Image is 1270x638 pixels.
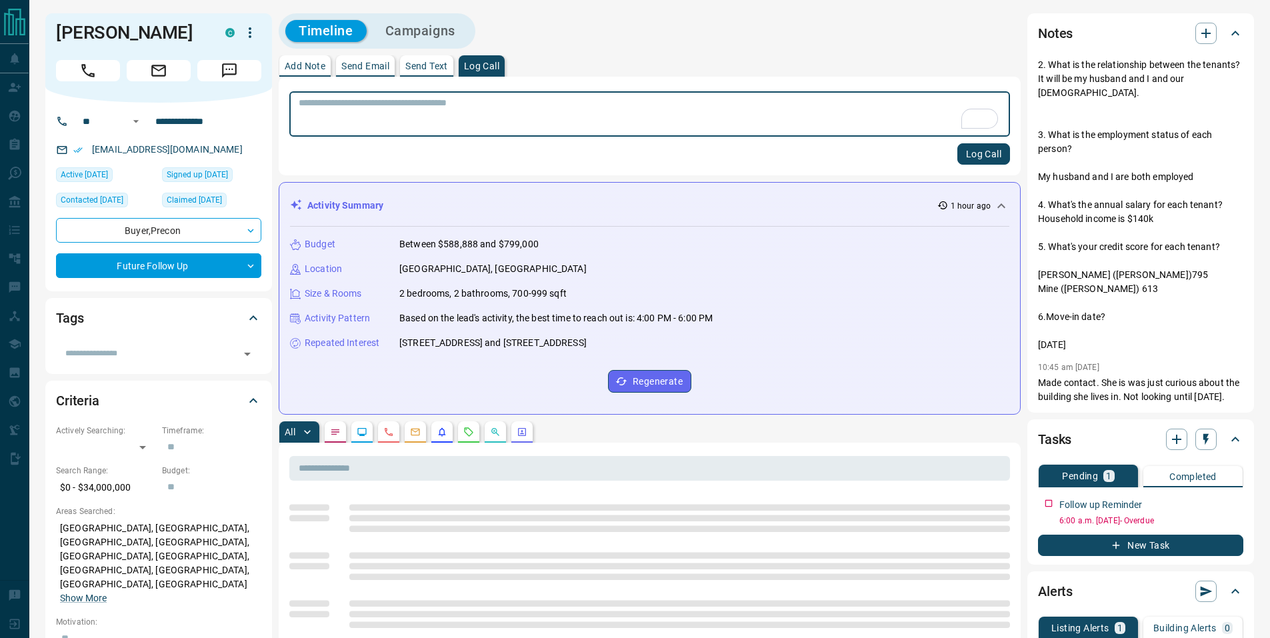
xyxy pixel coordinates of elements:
svg: Email Verified [73,145,83,155]
h2: Tags [56,307,83,329]
p: Areas Searched: [56,505,261,517]
p: All [285,427,295,437]
svg: Opportunities [490,427,501,437]
div: Alerts [1038,575,1243,607]
p: [GEOGRAPHIC_DATA], [GEOGRAPHIC_DATA], [GEOGRAPHIC_DATA], [GEOGRAPHIC_DATA], [GEOGRAPHIC_DATA], [G... [56,517,261,609]
p: 1 [1117,623,1123,633]
svg: Listing Alerts [437,427,447,437]
h2: Criteria [56,390,99,411]
div: Sat Aug 20 2022 [162,193,261,211]
span: Signed up [DATE] [167,168,228,181]
h2: Alerts [1038,581,1073,602]
h1: [PERSON_NAME] [56,22,205,43]
p: Between $588,888 and $799,000 [399,237,539,251]
p: 10:45 am [DATE] [1038,363,1099,372]
p: Completed [1169,472,1217,481]
div: Mon Feb 03 2020 [162,167,261,186]
div: Notes [1038,17,1243,49]
p: Location [305,262,342,276]
p: Based on the lead's activity, the best time to reach out is: 4:00 PM - 6:00 PM [399,311,713,325]
button: Open [238,345,257,363]
h2: Tasks [1038,429,1071,450]
button: Log Call [957,143,1010,165]
p: Listing Alerts [1051,623,1109,633]
p: Pending [1062,471,1098,481]
span: Contacted [DATE] [61,193,123,207]
p: Budget [305,237,335,251]
div: Buyer , Precon [56,218,261,243]
div: Criteria [56,385,261,417]
button: New Task [1038,535,1243,556]
div: Thu May 15 2025 [56,193,155,211]
p: 0 [1225,623,1230,633]
p: Made contact. She is was just curious about the building she lives in. Not looking until [DATE]. [1038,376,1243,404]
p: $0 - $34,000,000 [56,477,155,499]
p: Repeated Interest [305,336,379,350]
span: Call [56,60,120,81]
p: Timeframe: [162,425,261,437]
button: Open [128,113,144,129]
span: Message [197,60,261,81]
button: Regenerate [608,370,691,393]
button: Campaigns [372,20,469,42]
svg: Requests [463,427,474,437]
svg: Lead Browsing Activity [357,427,367,437]
p: Budget: [162,465,261,477]
p: Motivation: [56,616,261,628]
h2: Notes [1038,23,1073,44]
p: Search Range: [56,465,155,477]
p: Actively Searching: [56,425,155,437]
button: Timeline [285,20,367,42]
button: Show More [60,591,107,605]
p: Log Call [464,61,499,71]
p: 2 bedrooms, 2 bathrooms, 700-999 sqft [399,287,567,301]
div: Tags [56,302,261,334]
textarea: To enrich screen reader interactions, please activate Accessibility in Grammarly extension settings [299,97,1001,131]
p: 1 [1106,471,1111,481]
span: Active [DATE] [61,168,108,181]
p: 6:00 a.m. [DATE] - Overdue [1059,515,1243,527]
p: Activity Pattern [305,311,370,325]
div: Tasks [1038,423,1243,455]
p: Size & Rooms [305,287,362,301]
svg: Emails [410,427,421,437]
svg: Notes [330,427,341,437]
p: [STREET_ADDRESS] and [STREET_ADDRESS] [399,336,587,350]
div: condos.ca [225,28,235,37]
div: Sun Jul 27 2025 [56,167,155,186]
svg: Agent Actions [517,427,527,437]
div: Future Follow Up [56,253,261,278]
p: Send Text [405,61,448,71]
span: Email [127,60,191,81]
p: [GEOGRAPHIC_DATA], [GEOGRAPHIC_DATA] [399,262,587,276]
a: [EMAIL_ADDRESS][DOMAIN_NAME] [92,144,243,155]
p: 1 hour ago [951,200,991,212]
p: Add Note [285,61,325,71]
div: Activity Summary1 hour ago [290,193,1009,218]
p: Building Alerts [1153,623,1217,633]
p: Send Email [341,61,389,71]
p: Follow up Reminder [1059,498,1142,512]
span: Claimed [DATE] [167,193,222,207]
p: Activity Summary [307,199,383,213]
svg: Calls [383,427,394,437]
